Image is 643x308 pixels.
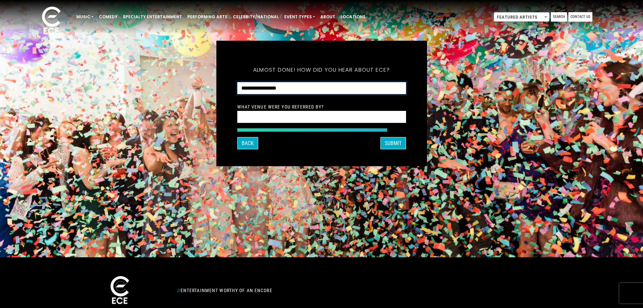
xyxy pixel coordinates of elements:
select: How did you hear about ECE [237,82,406,94]
span: Featured Artists [494,12,550,22]
a: Locations [338,11,368,23]
a: Comedy [96,11,120,23]
a: Music [74,11,96,23]
label: What venue were you referred by? [237,103,324,110]
a: Performing Arts [185,11,230,23]
img: ece_new_logo_whitev2-1.png [34,5,68,38]
span: Featured Artists [494,13,549,22]
a: Search [551,12,567,22]
a: About [318,11,338,23]
div: Entertainment Worthy of an Encore [173,285,396,296]
h5: Almost done! How did you hear about ECE? [237,57,406,82]
a: Contact Us [568,12,592,22]
a: Event Types [282,11,318,23]
a: Specialty Entertainment [120,11,185,23]
span: // [177,288,181,293]
button: SUBMIT [380,137,406,149]
button: Back [237,137,258,149]
img: ece_new_logo_whitev2-1.png [103,274,137,307]
a: Celebrity/National [230,11,282,23]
